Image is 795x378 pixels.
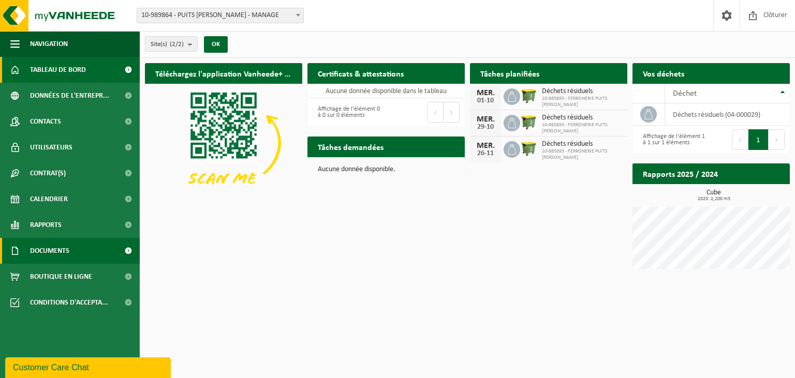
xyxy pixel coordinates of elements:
[30,212,62,238] span: Rapports
[170,41,184,48] count: (2/2)
[5,355,173,378] iframe: chat widget
[638,196,790,202] span: 2025: 2,200 m3
[520,113,538,131] img: WB-1100-HPE-GN-50
[318,166,454,173] p: Aucune donnée disponible.
[307,137,394,157] h2: Tâches demandées
[475,97,496,104] div: 01-10
[30,160,66,186] span: Contrat(s)
[542,87,622,96] span: Déchets résiduels
[204,36,228,53] button: OK
[632,63,695,83] h2: Vos déchets
[542,114,622,122] span: Déchets résiduels
[732,129,748,150] button: Previous
[30,31,68,57] span: Navigation
[427,102,444,123] button: Previous
[673,89,697,98] span: Déchet
[520,140,538,157] img: WB-1100-HPE-GN-50
[542,96,622,108] span: 10-985893 - FERRONERIE PUITS [PERSON_NAME]
[30,109,61,134] span: Contacts
[145,84,302,202] img: Download de VHEPlus App
[638,189,790,202] h3: Cube
[145,63,302,83] h2: Téléchargez l'application Vanheede+ maintenant!
[475,142,496,150] div: MER.
[30,238,69,264] span: Documents
[30,83,109,109] span: Données de l'entrepr...
[30,57,86,83] span: Tableau de bord
[313,101,381,124] div: Affichage de l'élément 0 à 0 sur 0 éléments
[444,102,460,123] button: Next
[30,264,92,290] span: Boutique en ligne
[145,36,198,52] button: Site(s)(2/2)
[542,122,622,134] span: 10-985893 - FERRONERIE PUITS [PERSON_NAME]
[700,184,789,204] a: Consulter les rapports
[542,140,622,148] span: Déchets résiduels
[307,84,465,98] td: Aucune donnée disponible dans le tableau
[151,37,184,52] span: Site(s)
[475,124,496,131] div: 29-10
[30,134,72,160] span: Utilisateurs
[475,89,496,97] div: MER.
[307,63,414,83] h2: Certificats & attestations
[475,115,496,124] div: MER.
[665,103,790,126] td: déchets résiduels (04-000029)
[30,186,68,212] span: Calendrier
[137,8,304,23] span: 10-989864 - PUITS NICOLAS - MANAGE
[748,129,769,150] button: 1
[470,63,550,83] h2: Tâches planifiées
[137,8,303,23] span: 10-989864 - PUITS NICOLAS - MANAGE
[542,148,622,161] span: 10-985893 - FERRONERIE PUITS [PERSON_NAME]
[769,129,785,150] button: Next
[520,87,538,104] img: WB-1100-HPE-GN-50
[30,290,108,315] span: Conditions d'accepta...
[638,128,706,151] div: Affichage de l'élément 1 à 1 sur 1 éléments
[632,163,728,184] h2: Rapports 2025 / 2024
[475,150,496,157] div: 26-11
